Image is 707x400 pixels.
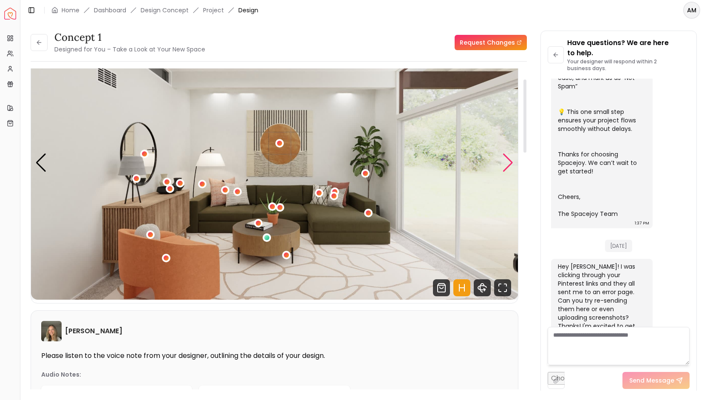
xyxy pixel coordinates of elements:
[684,3,699,18] span: AM
[567,38,690,58] p: Have questions? We are here to help.
[433,279,450,296] svg: Shop Products from this design
[455,35,527,50] a: Request Changes
[4,8,16,20] a: Spacejoy
[54,45,205,54] small: Designed for You – Take a Look at Your New Space
[4,8,16,20] img: Spacejoy Logo
[558,262,644,339] div: Hey [PERSON_NAME]! I was clicking through your Pinterest links and they all sent me to an error p...
[453,279,470,296] svg: Hotspots Toggle
[65,326,122,336] h6: [PERSON_NAME]
[54,31,205,44] h3: concept 1
[41,370,81,379] p: Audio Notes:
[238,6,258,14] span: Design
[635,219,649,227] div: 1:37 PM
[41,352,508,360] p: Please listen to the voice note from your designer, outlining the details of your design.
[474,279,491,296] svg: 360 View
[31,26,518,300] img: Design Render 1
[494,279,511,296] svg: Fullscreen
[35,153,47,172] div: Previous slide
[41,321,62,341] img: Sarah Nelson
[31,26,518,300] div: 1 / 5
[683,2,700,19] button: AM
[31,26,518,300] div: Carousel
[605,240,632,252] span: [DATE]
[141,6,189,14] li: Design Concept
[51,6,258,14] nav: breadcrumb
[567,58,690,72] p: Your designer will respond within 2 business days.
[62,6,79,14] a: Home
[502,153,514,172] div: Next slide
[94,6,126,14] a: Dashboard
[203,6,224,14] a: Project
